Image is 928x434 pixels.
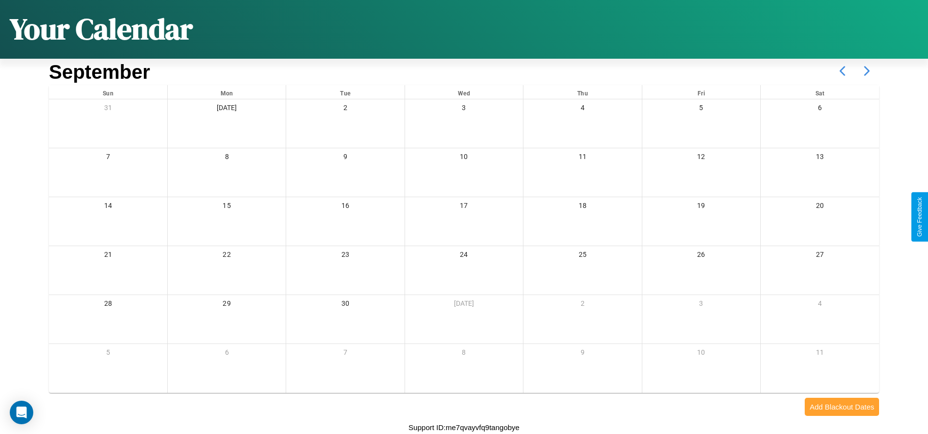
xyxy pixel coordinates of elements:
[916,197,923,237] div: Give Feedback
[168,148,286,168] div: 8
[405,344,523,364] div: 8
[49,246,167,266] div: 21
[286,197,404,217] div: 16
[49,85,167,99] div: Sun
[523,295,641,315] div: 2
[49,61,150,83] h2: September
[286,99,404,119] div: 2
[642,344,760,364] div: 10
[405,295,523,315] div: [DATE]
[805,398,879,416] button: Add Blackout Dates
[642,246,760,266] div: 26
[168,295,286,315] div: 29
[642,148,760,168] div: 12
[523,246,641,266] div: 25
[761,85,879,99] div: Sat
[761,295,879,315] div: 4
[49,295,167,315] div: 28
[10,401,33,424] div: Open Intercom Messenger
[761,246,879,266] div: 27
[405,197,523,217] div: 17
[642,295,760,315] div: 3
[168,197,286,217] div: 15
[405,85,523,99] div: Wed
[49,148,167,168] div: 7
[523,85,641,99] div: Thu
[49,99,167,119] div: 31
[523,148,641,168] div: 11
[286,148,404,168] div: 9
[286,344,404,364] div: 7
[168,99,286,119] div: [DATE]
[168,344,286,364] div: 6
[523,344,641,364] div: 9
[761,148,879,168] div: 13
[286,85,404,99] div: Tue
[408,421,520,434] p: Support ID: me7qvayvfq9tangobye
[49,344,167,364] div: 5
[405,148,523,168] div: 10
[642,197,760,217] div: 19
[286,246,404,266] div: 23
[168,246,286,266] div: 22
[761,344,879,364] div: 11
[642,99,760,119] div: 5
[523,99,641,119] div: 4
[168,85,286,99] div: Mon
[49,197,167,217] div: 14
[405,99,523,119] div: 3
[761,99,879,119] div: 6
[761,197,879,217] div: 20
[405,246,523,266] div: 24
[642,85,760,99] div: Fri
[286,295,404,315] div: 30
[523,197,641,217] div: 18
[10,9,193,49] h1: Your Calendar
